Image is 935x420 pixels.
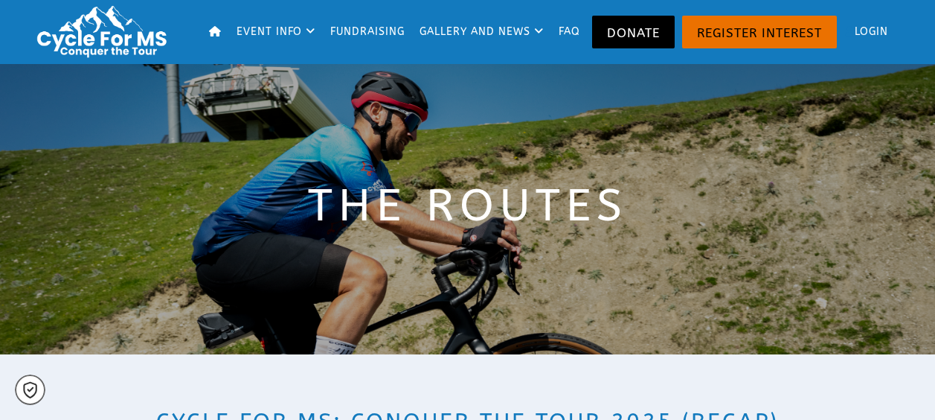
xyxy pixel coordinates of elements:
[682,16,837,48] a: Register Interest
[841,7,894,57] a: Login
[15,375,45,405] a: Cookie settings
[592,16,675,48] a: Donate
[308,179,628,232] span: The Routes
[30,4,179,60] img: Logo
